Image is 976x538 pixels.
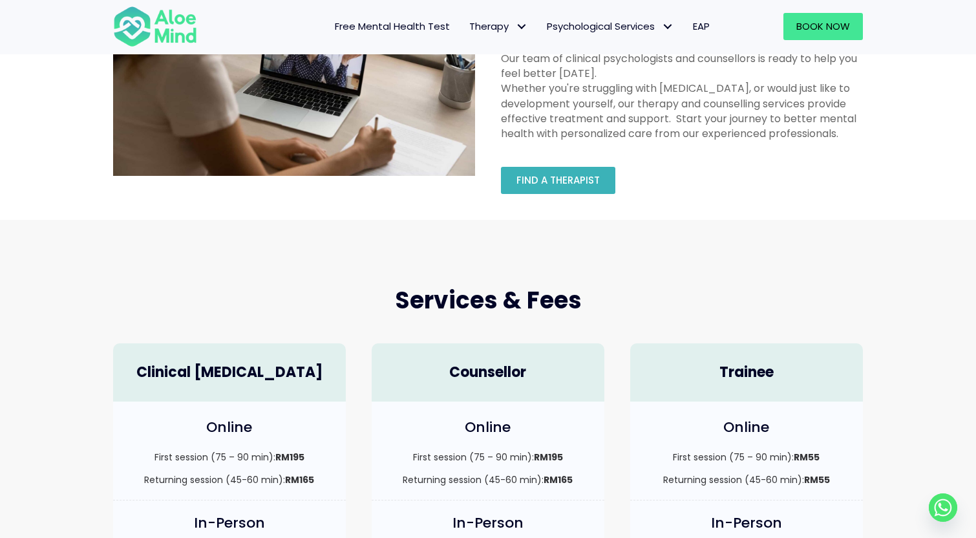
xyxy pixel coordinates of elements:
a: TherapyTherapy: submenu [460,13,537,40]
span: Therapy [469,19,527,33]
span: EAP [693,19,710,33]
h4: Online [126,418,333,438]
strong: RM195 [534,451,563,464]
span: Psychological Services [547,19,674,33]
strong: RM165 [285,473,314,486]
h4: Counsellor [385,363,591,383]
span: Therapy: submenu [512,17,531,36]
p: First session (75 – 90 min): [385,451,591,464]
span: Services & Fees [395,284,582,317]
div: Our team of clinical psychologists and counsellors is ready to help you feel better [DATE]. [501,51,863,81]
p: First session (75 – 90 min): [126,451,333,464]
strong: RM165 [544,473,573,486]
p: Returning session (45-60 min): [385,473,591,486]
strong: RM195 [275,451,304,464]
p: First session (75 – 90 min): [643,451,850,464]
img: Aloe mind Logo [113,5,197,48]
a: Find a therapist [501,167,615,194]
h4: In-Person [643,513,850,533]
p: Returning session (45-60 min): [126,473,333,486]
h4: In-Person [385,513,591,533]
h4: Online [643,418,850,438]
nav: Menu [214,13,719,40]
span: Book Now [796,19,850,33]
a: Book Now [783,13,863,40]
h4: In-Person [126,513,333,533]
div: Whether you're struggling with [MEDICAL_DATA], or would just like to development yourself, our th... [501,81,863,141]
h4: Online [385,418,591,438]
a: Free Mental Health Test [325,13,460,40]
a: Psychological ServicesPsychological Services: submenu [537,13,683,40]
p: Returning session (45-60 min): [643,473,850,486]
span: Psychological Services: submenu [658,17,677,36]
a: Whatsapp [929,493,957,522]
strong: RM55 [794,451,820,464]
h4: Trainee [643,363,850,383]
span: Find a therapist [516,173,600,187]
a: EAP [683,13,719,40]
h4: Clinical [MEDICAL_DATA] [126,363,333,383]
strong: RM55 [804,473,830,486]
span: Free Mental Health Test [335,19,450,33]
